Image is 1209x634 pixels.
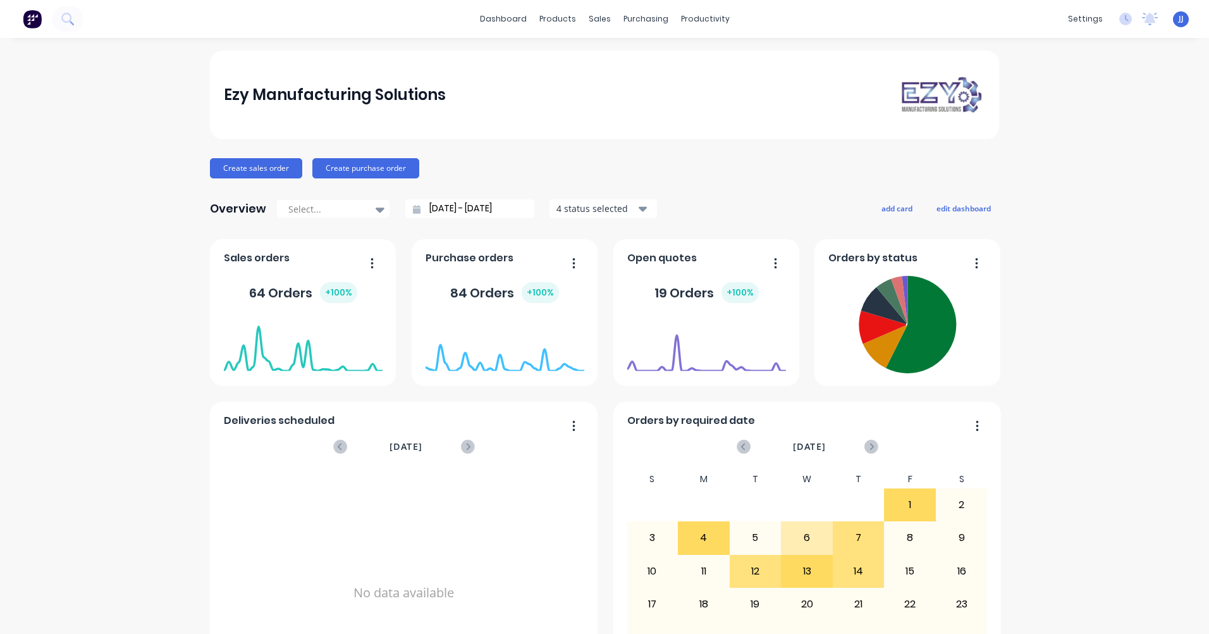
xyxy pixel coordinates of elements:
a: dashboard [474,9,533,28]
div: 21 [833,588,884,620]
div: settings [1062,9,1109,28]
div: F [884,470,936,488]
div: S [627,470,678,488]
button: edit dashboard [928,200,999,216]
div: 11 [678,556,729,587]
div: 4 status selected [556,202,636,215]
div: 15 [885,556,935,587]
div: + 100 % [721,282,759,303]
div: 16 [936,556,987,587]
div: 19 [730,588,781,620]
span: JJ [1179,13,1184,25]
div: Overview [210,196,266,221]
div: 4 [678,522,729,554]
div: T [730,470,782,488]
div: 9 [936,522,987,554]
div: 18 [678,588,729,620]
div: Ezy Manufacturing Solutions [224,82,446,108]
span: [DATE] [390,440,422,454]
div: 13 [782,556,832,587]
button: add card [873,200,921,216]
button: 4 status selected [549,199,657,218]
div: 1 [885,489,935,521]
div: 22 [885,588,935,620]
span: Purchase orders [426,251,513,266]
div: productivity [675,9,736,28]
div: S [936,470,988,488]
div: + 100 % [320,282,357,303]
button: Create sales order [210,158,302,178]
div: 8 [885,522,935,554]
div: 5 [730,522,781,554]
div: 20 [782,588,832,620]
div: T [833,470,885,488]
div: 10 [627,556,678,587]
div: products [533,9,582,28]
div: 17 [627,588,678,620]
div: 23 [936,588,987,620]
button: Create purchase order [312,158,419,178]
span: [DATE] [793,440,826,454]
div: 7 [833,522,884,554]
img: Ezy Manufacturing Solutions [897,74,985,115]
div: 64 Orders [249,282,357,303]
img: Factory [23,9,42,28]
span: Orders by status [828,251,917,266]
div: 12 [730,556,781,587]
div: + 100 % [522,282,559,303]
div: purchasing [617,9,675,28]
div: sales [582,9,617,28]
span: Open quotes [627,251,697,266]
div: 84 Orders [450,282,559,303]
span: Sales orders [224,251,290,266]
div: 6 [782,522,832,554]
div: 14 [833,556,884,587]
div: M [678,470,730,488]
div: 19 Orders [654,282,759,303]
span: Deliveries scheduled [224,413,334,428]
div: 3 [627,522,678,554]
div: 2 [936,489,987,521]
div: W [781,470,833,488]
span: Orders by required date [627,413,755,428]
